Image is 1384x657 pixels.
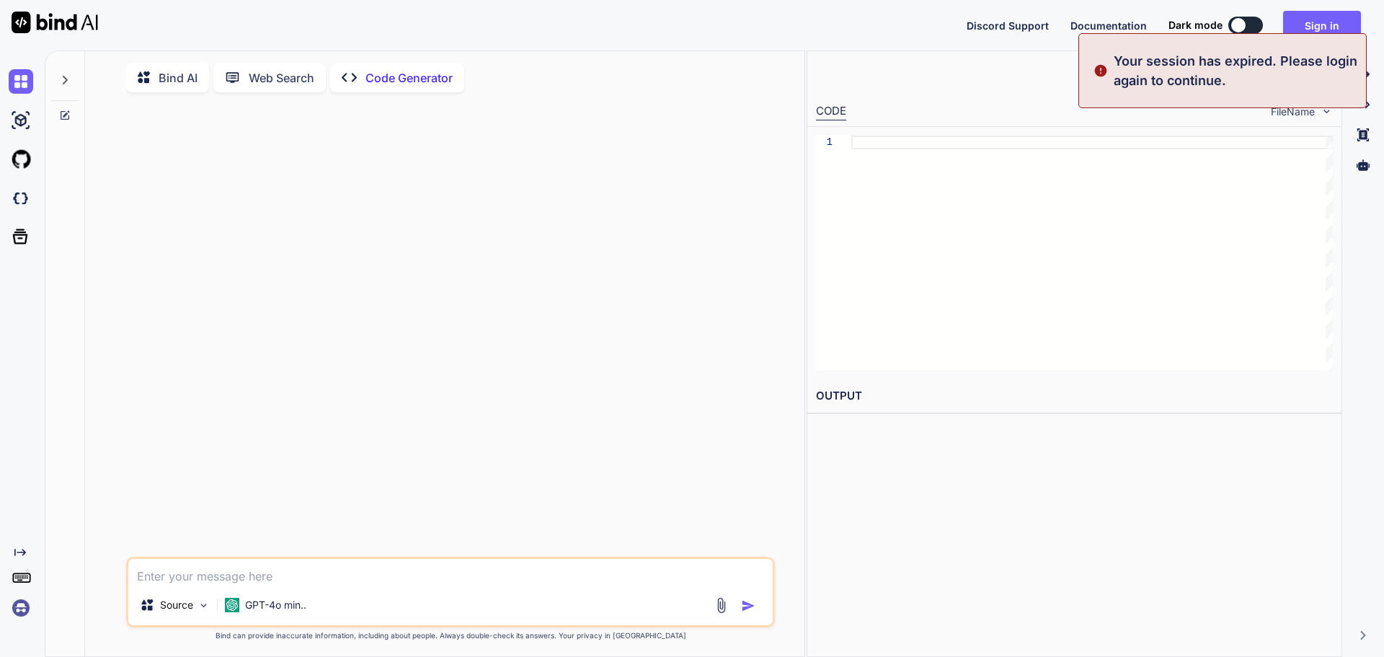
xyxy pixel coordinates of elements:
img: alert [1094,51,1108,90]
p: Bind can provide inaccurate information, including about people. Always double-check its answers.... [126,630,775,641]
span: Dark mode [1168,18,1223,32]
img: chat [9,69,33,94]
span: Discord Support [967,19,1049,32]
img: chevron down [1321,105,1333,118]
img: icon [741,599,755,613]
button: Discord Support [967,18,1049,33]
span: Documentation [1070,19,1147,32]
p: Your session has expired. Please login again to continue. [1114,51,1357,90]
div: CODE [816,103,846,120]
p: GPT-4o min.. [245,598,306,612]
button: Sign in [1283,11,1361,40]
p: Source [160,598,193,612]
img: ai-studio [9,108,33,133]
img: GPT-4o mini [225,598,239,612]
p: Bind AI [159,69,198,87]
p: Code Generator [365,69,453,87]
div: 1 [816,136,833,149]
span: FileName [1271,105,1315,119]
p: Web Search [249,69,314,87]
img: attachment [713,597,729,614]
img: signin [9,596,33,620]
h2: OUTPUT [807,379,1341,413]
img: darkCloudIdeIcon [9,186,33,211]
button: Documentation [1070,18,1147,33]
img: Bind AI [12,12,98,33]
img: githubLight [9,147,33,172]
img: Pick Models [198,599,210,612]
